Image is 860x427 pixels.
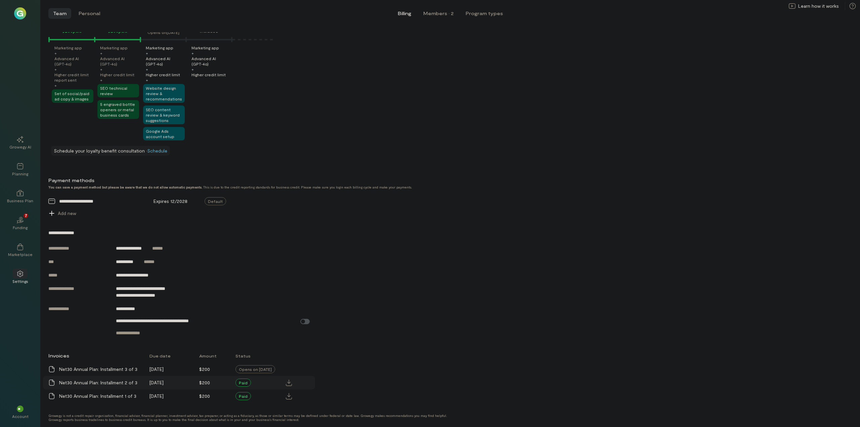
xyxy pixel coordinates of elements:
[7,198,33,203] div: Business Plan
[54,83,57,88] div: +
[48,414,451,422] div: Growegy is not a credit repair organization, financial advisor, financial planner, investment adv...
[54,50,57,56] div: +
[48,177,776,184] div: Payment methods
[419,8,458,19] button: Members · 2
[146,77,148,83] div: +
[146,129,174,139] span: Google Ads account setup
[59,393,141,399] div: Net30 Annual Plan: Installment 1 of 3
[100,45,128,50] div: Marketing app
[235,365,275,373] div: Opens on [DATE]
[393,8,416,19] button: Billing
[8,265,32,289] a: Settings
[798,3,839,9] span: Learn how it works
[100,86,127,96] span: SEO technical review
[199,393,210,399] span: $200
[12,171,28,176] div: Planning
[149,380,164,385] span: [DATE]
[100,50,102,56] div: +
[59,366,141,373] div: Net30 Annual Plan: Installment 3 of 3
[149,366,164,372] span: [DATE]
[146,67,148,72] div: +
[54,72,93,83] div: Higher credit limit report sent
[12,279,28,284] div: Settings
[199,380,210,385] span: $200
[191,50,194,56] div: +
[398,10,411,17] span: Billing
[8,252,33,257] div: Marketplace
[145,350,195,362] div: Due date
[8,131,32,155] a: Growegy AI
[231,350,284,362] div: Status
[25,212,27,218] span: 7
[13,225,28,230] div: Funding
[147,30,179,35] div: Opens on [DATE]
[54,56,93,67] div: Advanced AI (GPT‑4o)
[100,77,102,83] div: +
[54,67,57,72] div: +
[235,379,251,387] div: Paid
[100,72,134,77] div: Higher credit limit
[8,158,32,182] a: Planning
[146,86,182,101] span: Website design review & recommendations
[74,8,105,19] button: Personal
[154,198,187,204] span: Expires 12/2028
[100,102,135,117] span: 5 engraved bottle openers or metal business cards
[149,393,164,399] span: [DATE]
[191,56,230,67] div: Advanced AI (GPT‑4o)
[44,349,145,362] div: Invoices
[146,56,185,67] div: Advanced AI (GPT‑4o)
[12,414,29,419] div: Account
[461,8,508,19] button: Program types
[100,67,102,72] div: +
[59,379,141,386] div: Net30 Annual Plan: Installment 2 of 3
[48,185,776,189] div: This is due to the credit reporting standards for business credit. Please make sure you login eac...
[146,107,180,123] span: SEO content review & keyword suggestions
[146,45,173,50] div: Marketing app
[54,45,82,50] div: Marketing app
[199,366,210,372] span: $200
[48,185,202,189] strong: You can save a payment method but please be aware that we do not allow automatic payments.
[48,8,71,19] button: Team
[54,91,89,101] span: Set of social/paid ad copy & images
[195,350,232,362] div: Amount
[191,72,226,77] div: Higher credit limit
[147,148,167,154] a: Schedule
[423,10,454,17] div: Members · 2
[8,211,32,236] a: Funding
[8,184,32,209] a: Business Plan
[9,144,31,150] div: Growegy AI
[58,210,76,217] span: Add new
[191,67,194,72] div: +
[146,50,148,56] div: +
[146,72,180,77] div: Higher credit limit
[205,197,226,205] span: Default
[100,56,139,67] div: Advanced AI (GPT‑4o)
[8,238,32,262] a: Marketplace
[191,45,219,50] div: Marketing app
[54,148,147,154] span: Schedule your loyalty benefit consultation ·
[235,392,251,400] div: Paid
